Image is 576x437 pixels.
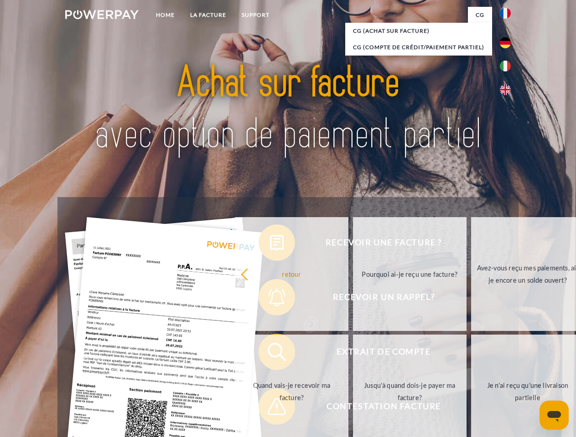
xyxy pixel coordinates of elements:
a: CG (Compte de crédit/paiement partiel) [345,39,492,56]
img: title-powerpay_fr.svg [87,44,489,174]
img: de [500,37,511,48]
a: CG [468,7,492,23]
a: LA FACTURE [182,7,234,23]
a: CG (achat sur facture) [345,23,492,39]
img: fr [500,8,511,19]
div: Quand vais-je recevoir ma facture? [240,379,343,404]
img: logo-powerpay-white.svg [65,10,139,19]
img: it [500,61,511,71]
img: en [500,84,511,95]
iframe: Bouton de lancement de la fenêtre de messagerie [540,401,569,430]
div: Jusqu'à quand dois-je payer ma facture? [358,379,461,404]
div: retour [240,268,343,280]
a: Support [234,7,277,23]
a: Home [148,7,182,23]
div: Pourquoi ai-je reçu une facture? [358,268,461,280]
